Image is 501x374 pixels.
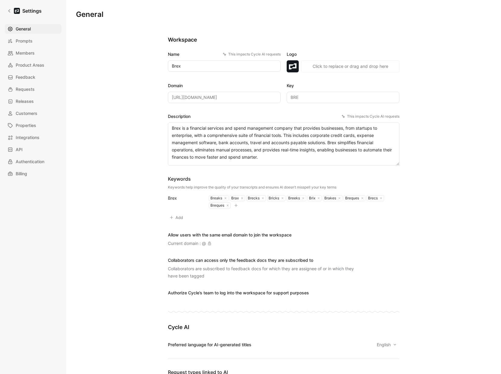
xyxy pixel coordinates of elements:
span: Integrations [16,134,39,141]
div: Brax [230,196,239,201]
a: Billing [5,169,61,179]
span: Billing [16,170,27,177]
span: Prompts [16,37,33,45]
label: Key [287,82,399,89]
button: Click to replace or drag and drop here [301,60,399,72]
div: Brakes [323,196,336,201]
div: This impacts Cycle AI requests [223,51,281,57]
div: Breaks [209,196,222,201]
span: General [16,25,31,33]
span: Requests [16,86,35,93]
div: Breques [209,203,224,208]
h1: General [76,10,103,19]
button: English [374,341,399,349]
div: Keywords [168,175,336,182]
div: Preferred language for AI-generated titles [168,341,251,348]
span: Product Areas [16,62,44,69]
div: Authorize Cycle’s team to log into the workspace for support purposes [168,289,309,296]
a: Authentication [5,157,61,166]
div: Allow users with the same email domain to join the workspace [168,231,291,239]
a: General [5,24,61,34]
a: Releases [5,97,61,106]
button: Add [168,213,186,222]
a: Feedback [5,72,61,82]
a: Requests [5,84,61,94]
a: Members [5,48,61,58]
h2: Workspace [168,36,399,43]
a: API [5,145,61,154]
div: Bricks [267,196,279,201]
div: Collaborators are subscribed to feedback docs for which they are assignee of or in which they hav... [168,265,361,280]
div: Breeks [287,196,300,201]
div: This impacts Cycle AI requests [342,113,399,119]
img: logo [287,60,299,72]
div: Breques [344,196,359,201]
div: Brecs [367,196,378,201]
span: Customers [16,110,37,117]
span: Feedback [16,74,35,81]
h1: Settings [22,7,42,14]
input: Some placeholder [168,92,281,103]
span: Properties [16,122,36,129]
div: Collaborators can access only the feedback docs they are subscribed to [168,257,361,264]
span: Releases [16,98,34,105]
a: Integrations [5,133,61,142]
label: Description [168,113,399,120]
h2: Cycle AI [168,324,399,331]
label: Name [168,51,281,58]
div: Current domain : @ [168,240,211,247]
span: API [16,146,23,153]
span: English [377,341,392,348]
a: Properties [5,121,61,130]
span: Authentication [16,158,44,165]
a: Settings [5,5,44,17]
label: Domain [168,82,281,89]
a: Product Areas [5,60,61,70]
div: Brix [308,196,315,201]
div: Keywords help improve the quality of your transcripts and ensures AI doesn’t misspell your key terms [168,185,336,190]
div: Brex [168,195,202,202]
textarea: Brex is a financial services and spend management company that provides businesses, from startups... [168,122,399,166]
span: Members [16,49,35,57]
a: Customers [5,109,61,118]
label: Logo [287,51,399,58]
a: Prompts [5,36,61,46]
div: Brecks [247,196,260,201]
